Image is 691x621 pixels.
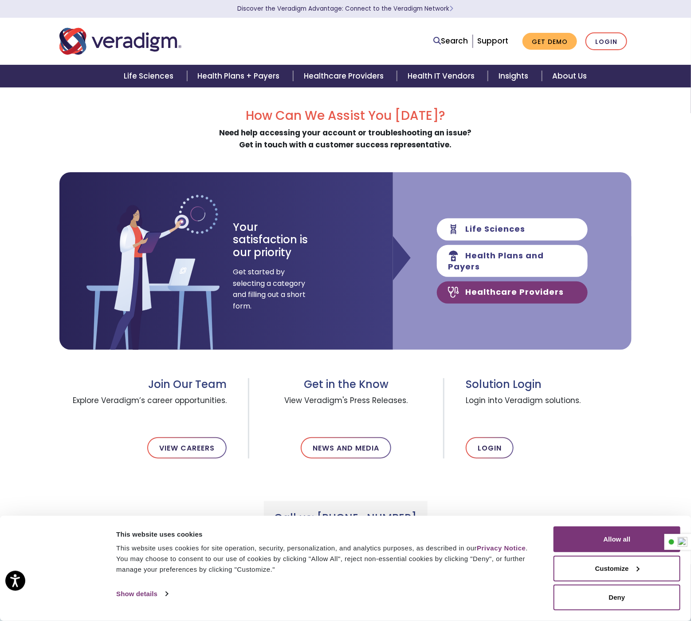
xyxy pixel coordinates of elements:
[450,4,454,13] span: Learn More
[466,391,632,423] span: Login into Veradigm solutions.
[466,437,514,459] a: Login
[514,317,680,610] iframe: Drift Chat Widget
[301,437,391,459] a: News and Media
[238,4,454,13] a: Discover the Veradigm Advantage: Connect to the Veradigm NetworkLearn More
[220,127,472,150] strong: Need help accessing your account or troubleshooting an issue? Get in touch with a customer succes...
[233,221,324,259] h3: Your satisfaction is our priority
[116,587,168,601] a: Show details
[397,65,488,87] a: Health IT Vendors
[147,437,227,459] a: View Careers
[477,544,526,552] a: Privacy Notice
[477,36,508,46] a: Support
[233,266,306,312] span: Get started by selecting a category and filling out a short form.
[433,35,468,47] a: Search
[293,65,397,87] a: Healthcare Providers
[116,543,534,575] div: This website uses cookies for site operation, security, personalization, and analytics purposes, ...
[542,65,598,87] a: About Us
[585,32,627,51] a: Login
[59,391,227,423] span: Explore Veradigm’s career opportunities.
[59,108,632,123] h2: How Can We Assist You [DATE]?
[275,512,417,525] h3: Call us: [PHONE_NUMBER]
[466,378,632,391] h3: Solution Login
[116,529,534,540] div: This website uses cookies
[522,33,577,50] a: Get Demo
[59,27,181,56] img: Veradigm logo
[271,391,422,423] span: View Veradigm's Press Releases.
[488,65,542,87] a: Insights
[59,378,227,391] h3: Join Our Team
[113,65,187,87] a: Life Sciences
[271,378,422,391] h3: Get in the Know
[187,65,293,87] a: Health Plans + Payers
